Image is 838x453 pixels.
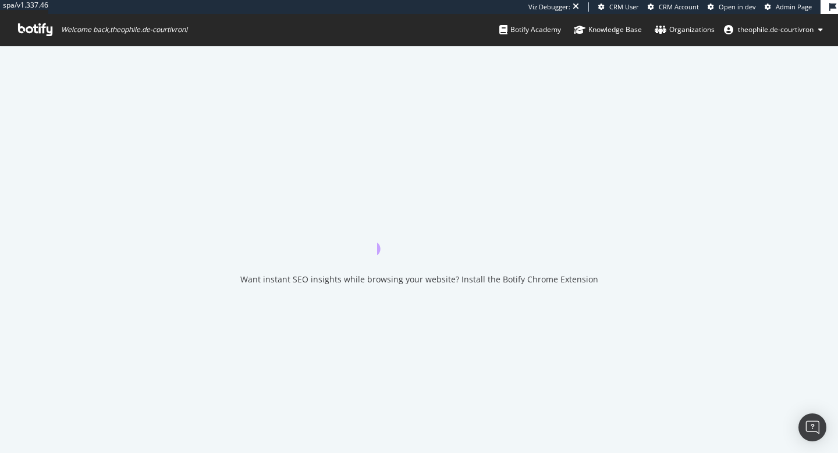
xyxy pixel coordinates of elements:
a: Organizations [655,14,715,45]
button: theophile.de-courtivron [715,20,832,39]
div: Knowledge Base [574,24,642,36]
div: Viz Debugger: [528,2,570,12]
div: Open Intercom Messenger [798,413,826,441]
div: Want instant SEO insights while browsing your website? Install the Botify Chrome Extension [240,274,598,285]
span: Welcome back, theophile.de-courtivron ! [61,25,187,34]
a: Knowledge Base [574,14,642,45]
a: Botify Academy [499,14,561,45]
a: Open in dev [708,2,756,12]
span: Open in dev [719,2,756,11]
span: theophile.de-courtivron [738,24,814,34]
span: CRM Account [659,2,699,11]
div: Organizations [655,24,715,36]
a: CRM User [598,2,639,12]
a: Admin Page [765,2,812,12]
div: Botify Academy [499,24,561,36]
span: CRM User [609,2,639,11]
span: Admin Page [776,2,812,11]
a: CRM Account [648,2,699,12]
div: animation [377,213,461,255]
